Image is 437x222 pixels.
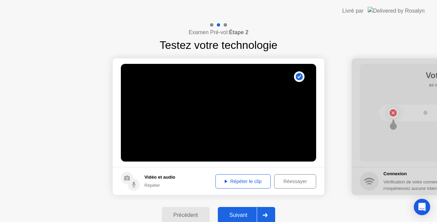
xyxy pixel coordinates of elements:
[274,174,316,189] button: Réessayer
[277,179,314,184] div: Réessayer
[368,7,425,15] img: Delivered by Rosalyn
[229,29,249,35] b: Étape 2
[218,179,268,184] div: Répéter le clip
[220,212,257,218] div: Suivant
[188,28,248,37] h4: Examen Pré-vol:
[164,212,208,218] div: Précédent
[215,174,271,189] button: Répéter le clip
[159,37,277,53] h1: Testez votre technologie
[342,7,364,15] div: Livré par
[144,182,175,189] div: Répéter
[414,199,430,215] div: Open Intercom Messenger
[144,174,175,181] h5: Vidéo et audio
